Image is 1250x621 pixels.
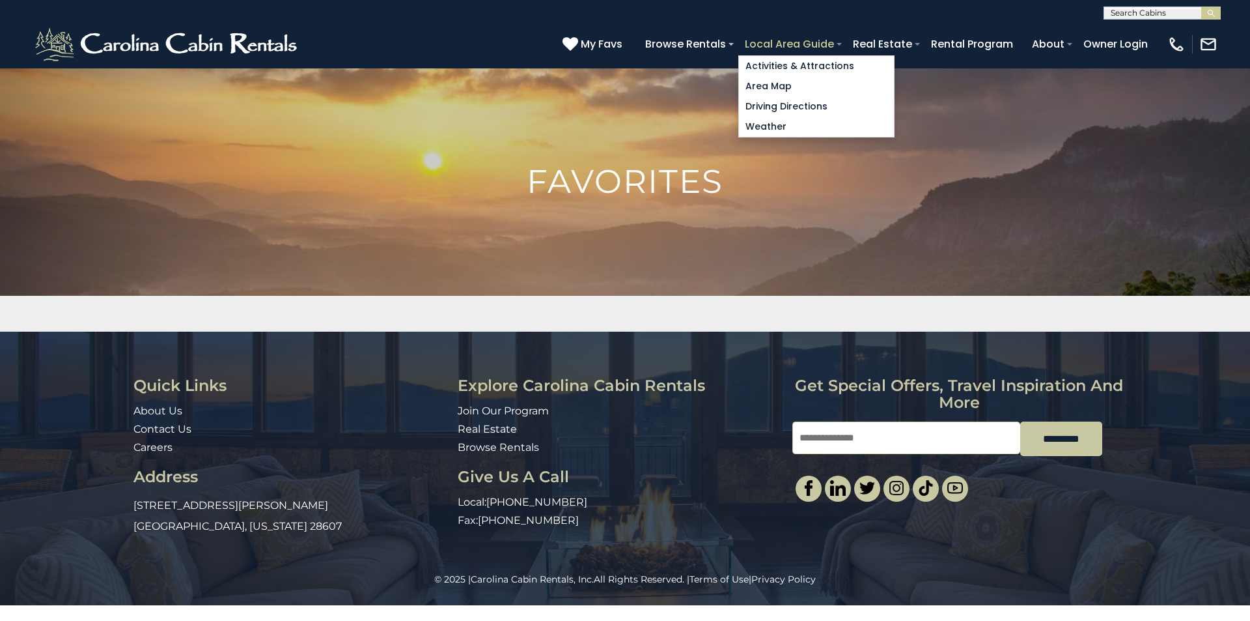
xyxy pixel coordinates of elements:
img: tiktok.svg [918,480,934,496]
h3: Get special offers, travel inspiration and more [792,377,1126,412]
a: About [1025,33,1071,55]
img: linkedin-single.svg [830,480,846,496]
a: [PHONE_NUMBER] [486,496,587,508]
img: facebook-single.svg [801,480,816,496]
img: White-1-2.png [33,25,303,64]
a: Carolina Cabin Rentals, Inc. [471,573,594,585]
h3: Quick Links [133,377,448,394]
a: Driving Directions [739,96,894,117]
a: Owner Login [1077,33,1154,55]
h3: Address [133,469,448,485]
a: Real Estate [458,423,517,435]
a: [PHONE_NUMBER] [478,514,579,527]
a: Activities & Attractions [739,56,894,76]
a: Local Area Guide [738,33,840,55]
p: [STREET_ADDRESS][PERSON_NAME] [GEOGRAPHIC_DATA], [US_STATE] 28607 [133,495,448,537]
span: © 2025 | [434,573,594,585]
a: Browse Rentals [458,441,539,454]
a: Contact Us [133,423,191,435]
a: Terms of Use [689,573,749,585]
a: Join Our Program [458,405,549,417]
a: Browse Rentals [639,33,732,55]
p: Local: [458,495,782,510]
a: Careers [133,441,173,454]
img: twitter-single.svg [859,480,875,496]
p: All Rights Reserved. | | [29,573,1221,586]
h3: Explore Carolina Cabin Rentals [458,377,782,394]
img: instagram-single.svg [889,480,904,496]
a: Area Map [739,76,894,96]
h3: Give Us A Call [458,469,782,485]
a: Weather [739,117,894,137]
p: Fax: [458,513,782,528]
img: youtube-light.svg [947,480,963,496]
a: My Favs [562,36,626,53]
a: Real Estate [846,33,919,55]
img: mail-regular-white.png [1199,35,1217,53]
a: Rental Program [924,33,1020,55]
img: phone-regular-white.png [1167,35,1186,53]
a: Privacy Policy [751,573,816,585]
span: My Favs [581,36,622,52]
a: About Us [133,405,182,417]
